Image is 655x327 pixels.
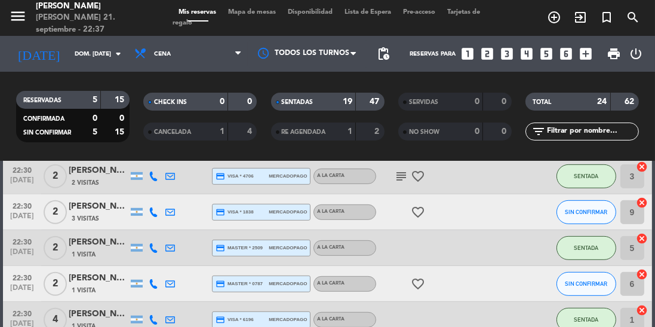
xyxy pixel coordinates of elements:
span: SENTADA [574,245,598,251]
span: CANCELADA [154,129,191,135]
strong: 1 [348,127,352,136]
span: [DATE] [7,176,37,190]
i: exit_to_app [573,10,588,25]
i: cancel [636,161,648,173]
span: visa * 4706 [216,172,253,181]
strong: 1 [220,127,225,136]
strong: 0 [502,97,509,106]
span: 22:30 [7,306,37,320]
input: Filtrar por nombre... [546,125,638,138]
span: mercadopago [269,316,307,323]
button: SENTADA [556,236,616,260]
span: Pre-acceso [397,9,441,16]
span: Lista de Espera [339,9,397,16]
span: SENTADA [574,316,598,323]
button: SIN CONFIRMAR [556,200,616,224]
span: 22:30 [7,234,37,248]
span: SENTADAS [282,99,313,105]
span: master * 2509 [216,243,263,253]
button: SENTADA [556,164,616,188]
div: LOG OUT [626,36,646,72]
strong: 0 [475,97,479,106]
i: favorite_border [411,277,425,291]
strong: 4 [247,127,254,136]
i: filter_list [531,124,546,139]
span: A LA CARTA [317,245,345,250]
span: Reservas para [410,51,456,57]
i: favorite_border [411,205,425,219]
span: mercadopago [269,280,307,288]
strong: 0 [475,127,479,136]
span: 1 Visita [72,286,96,295]
div: [PERSON_NAME] [69,271,128,285]
i: cancel [636,304,648,316]
i: add_box [578,46,594,62]
i: menu [9,7,27,25]
div: [PERSON_NAME] [69,164,128,178]
span: Cena [154,51,171,57]
i: looks_3 [499,46,515,62]
strong: 0 [93,114,97,123]
div: [PERSON_NAME] [69,307,128,321]
span: 3 Visitas [72,214,99,224]
span: 1 Visita [72,250,96,259]
i: credit_card [216,243,225,253]
span: 2 [44,272,67,296]
i: credit_card [216,172,225,181]
i: looks_6 [558,46,574,62]
span: 2 Visitas [72,178,99,188]
strong: 5 [93,96,97,104]
span: 22:30 [7,198,37,212]
strong: 62 [625,97,636,106]
i: search [626,10,640,25]
strong: 2 [374,127,382,136]
i: turned_in_not [599,10,614,25]
i: credit_card [216,279,225,289]
strong: 15 [115,128,127,136]
i: subject [394,169,408,184]
div: [PERSON_NAME] [69,200,128,213]
span: [DATE] [7,284,37,298]
span: SIN CONFIRMAR [565,280,607,287]
span: mercadopago [269,208,307,216]
i: looks_4 [519,46,534,62]
span: SENTADA [574,173,598,179]
i: credit_card [216,315,225,325]
i: arrow_drop_down [111,47,125,61]
i: add_circle_outline [547,10,561,25]
i: credit_card [216,207,225,217]
span: mercadopago [269,244,307,252]
span: Mis reservas [173,9,222,16]
button: menu [9,7,27,29]
span: TOTAL [533,99,551,105]
div: [PERSON_NAME] [36,1,155,13]
span: RE AGENDADA [282,129,326,135]
span: pending_actions [376,47,390,61]
span: A LA CARTA [317,209,345,214]
strong: 15 [115,96,127,104]
strong: 24 [598,97,607,106]
span: [DATE] [7,212,37,226]
strong: 0 [220,97,225,106]
span: SIN CONFIRMAR [23,130,71,136]
div: [PERSON_NAME] [69,236,128,249]
span: 2 [44,236,67,260]
span: CONFIRMADA [23,116,64,122]
span: master * 0787 [216,279,263,289]
span: Mapa de mesas [222,9,282,16]
i: [DATE] [9,41,69,66]
span: SERVIDAS [409,99,438,105]
strong: 19 [343,97,352,106]
strong: 0 [247,97,254,106]
strong: 0 [119,114,127,123]
button: SIN CONFIRMAR [556,272,616,296]
strong: 47 [370,97,382,106]
span: SIN CONFIRMAR [565,209,607,215]
div: [PERSON_NAME] 21. septiembre - 22:37 [36,12,155,35]
span: [DATE] [7,248,37,262]
span: Disponibilidad [282,9,339,16]
i: cancel [636,268,648,280]
span: 22:30 [7,163,37,176]
span: A LA CARTA [317,317,345,322]
span: A LA CARTA [317,173,345,178]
